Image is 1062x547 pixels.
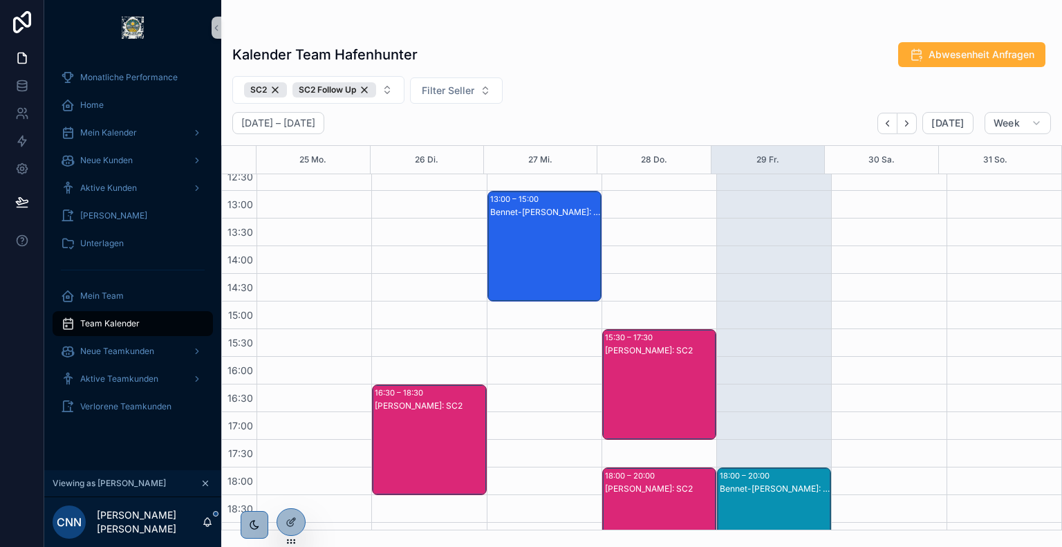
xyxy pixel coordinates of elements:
[292,82,376,98] div: SC2 Follow Up
[929,48,1034,62] span: Abwesenheit Anfragen
[53,65,213,90] a: Monatliche Performance
[490,207,600,218] div: Bennet-[PERSON_NAME]: SC2
[299,146,326,174] button: 25 Mo.
[605,483,715,494] div: [PERSON_NAME]: SC2
[605,345,715,356] div: [PERSON_NAME]: SC2
[224,171,257,183] span: 12:30
[80,373,158,384] span: Aktive Teamkunden
[225,337,257,349] span: 15:30
[53,176,213,201] a: Aktive Kunden
[983,146,1007,174] button: 31 So.
[641,146,667,174] button: 28 Do.
[897,113,917,134] button: Next
[603,330,716,439] div: 15:30 – 17:30[PERSON_NAME]: SC2
[232,45,418,64] h1: Kalender Team Hafenhunter
[922,112,973,134] button: [DATE]
[53,394,213,419] a: Verlorene Teamkunden
[53,120,213,145] a: Mein Kalender
[53,203,213,228] a: [PERSON_NAME]
[528,146,552,174] button: 27 Mi.
[375,386,427,400] div: 16:30 – 18:30
[224,392,257,404] span: 16:30
[605,469,658,483] div: 18:00 – 20:00
[225,447,257,459] span: 17:30
[80,72,178,83] span: Monatliche Performance
[490,192,542,206] div: 13:00 – 15:00
[224,254,257,266] span: 14:00
[931,117,964,129] span: [DATE]
[53,284,213,308] a: Mein Team
[225,420,257,432] span: 17:00
[80,210,147,221] span: [PERSON_NAME]
[224,198,257,210] span: 13:00
[720,483,830,494] div: Bennet-[PERSON_NAME]: SC2
[44,55,221,437] div: scrollable content
[410,77,503,104] button: Select Button
[53,478,166,489] span: Viewing as [PERSON_NAME]
[373,385,485,494] div: 16:30 – 18:30[PERSON_NAME]: SC2
[292,82,376,98] button: Unselect SC_2_FOLLOW_UP
[53,148,213,173] a: Neue Kunden
[80,100,104,111] span: Home
[241,116,315,130] h2: [DATE] – [DATE]
[488,192,601,301] div: 13:00 – 15:00Bennet-[PERSON_NAME]: SC2
[224,226,257,238] span: 13:30
[985,112,1051,134] button: Week
[994,117,1020,129] span: Week
[80,346,154,357] span: Neue Teamkunden
[80,183,137,194] span: Aktive Kunden
[53,311,213,336] a: Team Kalender
[224,281,257,293] span: 14:30
[720,469,773,483] div: 18:00 – 20:00
[224,503,257,514] span: 18:30
[225,309,257,321] span: 15:00
[756,146,779,174] button: 29 Fr.
[80,318,140,329] span: Team Kalender
[375,400,485,411] div: [PERSON_NAME]: SC2
[224,364,257,376] span: 16:00
[232,76,404,104] button: Select Button
[57,514,82,530] span: CNN
[877,113,897,134] button: Back
[53,231,213,256] a: Unterlagen
[80,127,137,138] span: Mein Kalender
[244,82,287,98] div: SC2
[80,155,133,166] span: Neue Kunden
[898,42,1045,67] button: Abwesenheit Anfragen
[97,508,202,536] p: [PERSON_NAME] [PERSON_NAME]
[80,290,124,302] span: Mein Team
[80,238,124,249] span: Unterlagen
[53,93,213,118] a: Home
[415,146,438,174] button: 26 Di.
[244,82,287,98] button: Unselect SC_2
[422,84,474,98] span: Filter Seller
[868,146,895,174] button: 30 Sa.
[80,401,171,412] span: Verlorene Teamkunden
[224,475,257,487] span: 18:00
[53,367,213,391] a: Aktive Teamkunden
[122,17,144,39] img: App logo
[605,331,656,344] div: 15:30 – 17:30
[53,339,213,364] a: Neue Teamkunden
